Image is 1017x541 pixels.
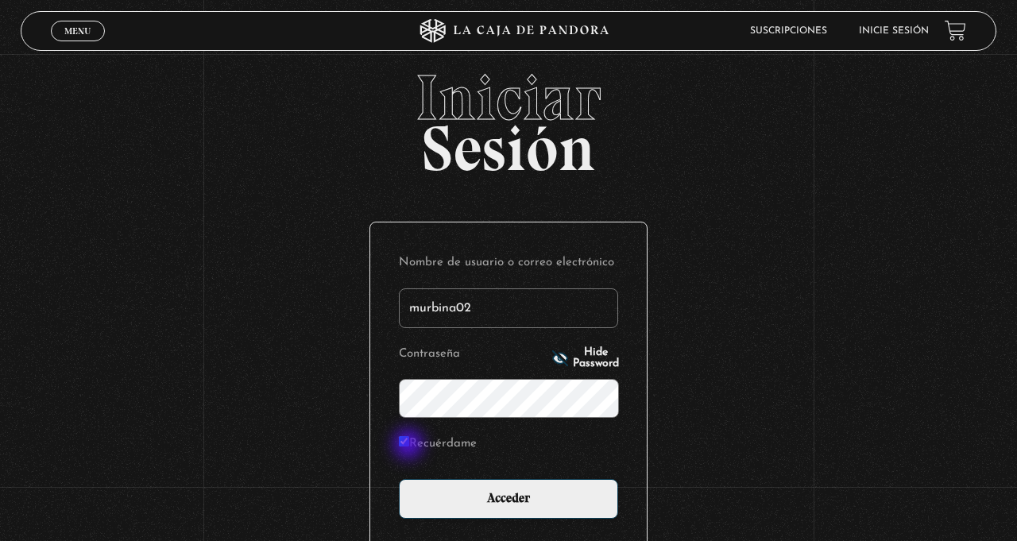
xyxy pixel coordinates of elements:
label: Nombre de usuario o correo electrónico [399,251,618,276]
input: Acceder [399,479,618,519]
button: Hide Password [552,347,619,369]
span: Iniciar [21,66,997,129]
a: Inicie sesión [859,26,929,36]
h2: Sesión [21,66,997,168]
span: Hide Password [573,347,619,369]
label: Contraseña [399,342,547,367]
span: Menu [64,26,91,36]
a: View your shopping cart [945,20,966,41]
input: Recuérdame [399,436,409,446]
a: Suscripciones [750,26,827,36]
span: Cerrar [60,39,97,50]
label: Recuérdame [399,432,477,457]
